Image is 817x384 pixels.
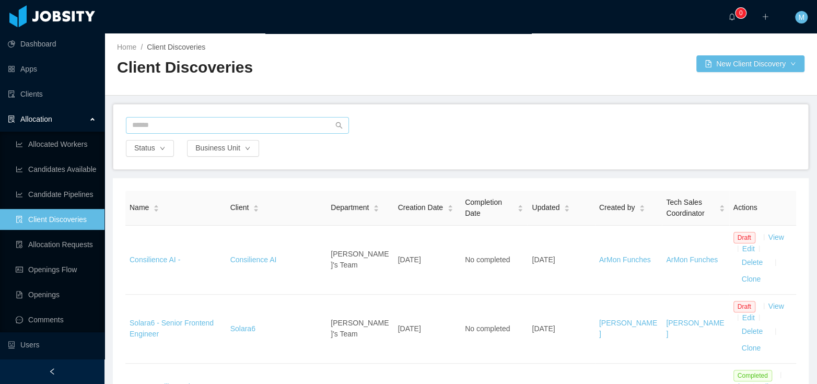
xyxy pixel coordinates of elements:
div: Sort [564,203,570,211]
span: Department [331,202,369,213]
div: Sort [639,203,645,211]
a: ArMon Funches [599,255,651,264]
i: icon: solution [8,115,15,123]
h2: Client Discoveries [117,57,461,78]
button: Delete [733,254,771,271]
span: Draft [733,232,755,243]
a: Edit [742,245,755,253]
button: Statusicon: down [126,140,174,157]
td: [PERSON_NAME]'s Team [326,295,393,364]
a: icon: robotUsers [8,334,96,355]
span: Actions [733,203,757,212]
button: Clone [733,271,769,288]
span: Tech Sales Coordinator [666,197,714,219]
span: Client [230,202,249,213]
span: / [141,43,143,51]
a: icon: file-searchClient Discoveries [16,209,96,230]
a: Edit [742,313,755,322]
a: icon: file-textOpenings [16,284,96,305]
td: [PERSON_NAME]'s Team [326,226,393,295]
sup: 0 [736,8,746,18]
i: icon: caret-down [374,207,379,211]
span: Completed [733,370,772,381]
span: Client Discoveries [147,43,205,51]
i: icon: caret-down [253,207,259,211]
div: Sort [253,203,259,211]
i: icon: search [335,122,343,129]
span: Name [130,202,149,213]
i: icon: caret-up [447,204,453,207]
i: icon: caret-up [518,204,523,207]
i: icon: caret-down [564,207,570,211]
a: [PERSON_NAME] [666,319,724,338]
a: Consilience AI [230,255,277,264]
button: icon: file-addNew Client Discoverydown [696,55,804,72]
div: Sort [373,203,379,211]
i: icon: caret-up [639,204,645,207]
td: [DATE] [394,226,461,295]
span: Created by [599,202,635,213]
i: icon: caret-up [719,204,725,207]
div: Sort [447,203,453,211]
a: icon: messageComments [16,309,96,330]
a: Home [117,43,136,51]
span: Creation Date [398,202,443,213]
td: [DATE] [394,295,461,364]
i: icon: caret-down [154,207,159,211]
a: icon: line-chartCandidates Available [16,159,96,180]
a: View [768,302,784,310]
i: icon: caret-down [447,207,453,211]
div: Sort [517,203,523,211]
a: ArMon Funches [666,255,718,264]
button: Business Uniticon: down [187,140,259,157]
div: Sort [719,203,725,211]
a: Solara6 [230,324,255,333]
a: icon: file-doneAllocation Requests [16,234,96,255]
i: icon: caret-down [639,207,645,211]
span: M [798,11,804,24]
i: icon: caret-up [564,204,570,207]
a: View [768,233,784,241]
i: icon: caret-up [253,204,259,207]
a: Solara6 - Senior Frontend Engineer [130,319,214,338]
div: Sort [153,203,159,211]
a: icon: line-chartAllocated Workers [16,134,96,155]
i: icon: caret-down [719,207,725,211]
span: Draft [733,301,755,312]
a: icon: line-chartCandidate Pipelines [16,184,96,205]
span: Allocation [20,115,52,123]
td: [DATE] [528,295,594,364]
a: Consilience AI - [130,255,180,264]
a: icon: auditClients [8,84,96,104]
a: icon: pie-chartDashboard [8,33,96,54]
i: icon: caret-up [154,204,159,207]
i: icon: caret-up [374,204,379,207]
td: [DATE] [528,226,594,295]
i: icon: bell [728,13,736,20]
a: [PERSON_NAME] [599,319,657,338]
a: icon: idcardOpenings Flow [16,259,96,280]
a: icon: appstoreApps [8,59,96,79]
span: Updated [532,202,559,213]
button: Clone [733,340,769,357]
td: No completed [461,226,528,295]
td: No completed [461,295,528,364]
i: icon: plus [762,13,769,20]
i: icon: caret-down [518,207,523,211]
span: Completion Date [465,197,513,219]
button: Delete [733,323,771,340]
